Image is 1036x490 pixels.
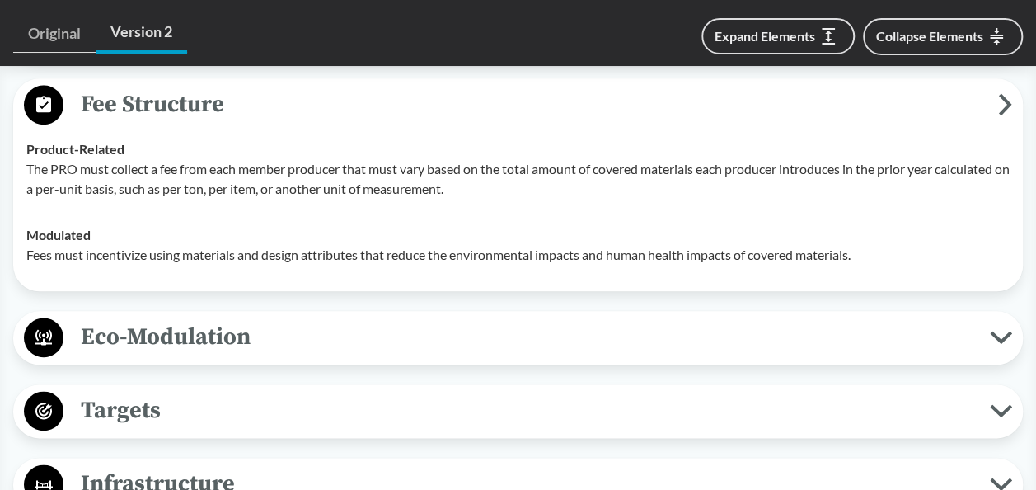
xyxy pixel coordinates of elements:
button: Fee Structure [19,84,1017,126]
button: Eco-Modulation [19,317,1017,359]
button: Collapse Elements [863,18,1023,55]
button: Expand Elements [701,18,855,54]
p: The PRO must collect a fee from each member producer that must vary based on the total amount of ... [26,159,1010,199]
p: Fees must incentivize using materials and design attributes that reduce the environmental impacts... [26,245,1010,265]
a: Original [13,15,96,53]
span: Eco-Modulation [63,318,990,356]
span: Targets [63,392,990,429]
a: Version 2 [96,13,187,54]
button: Targets [19,390,1017,432]
strong: Modulated [26,227,91,243]
span: Fee Structure [63,86,998,123]
strong: Product-Related [26,141,124,157]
